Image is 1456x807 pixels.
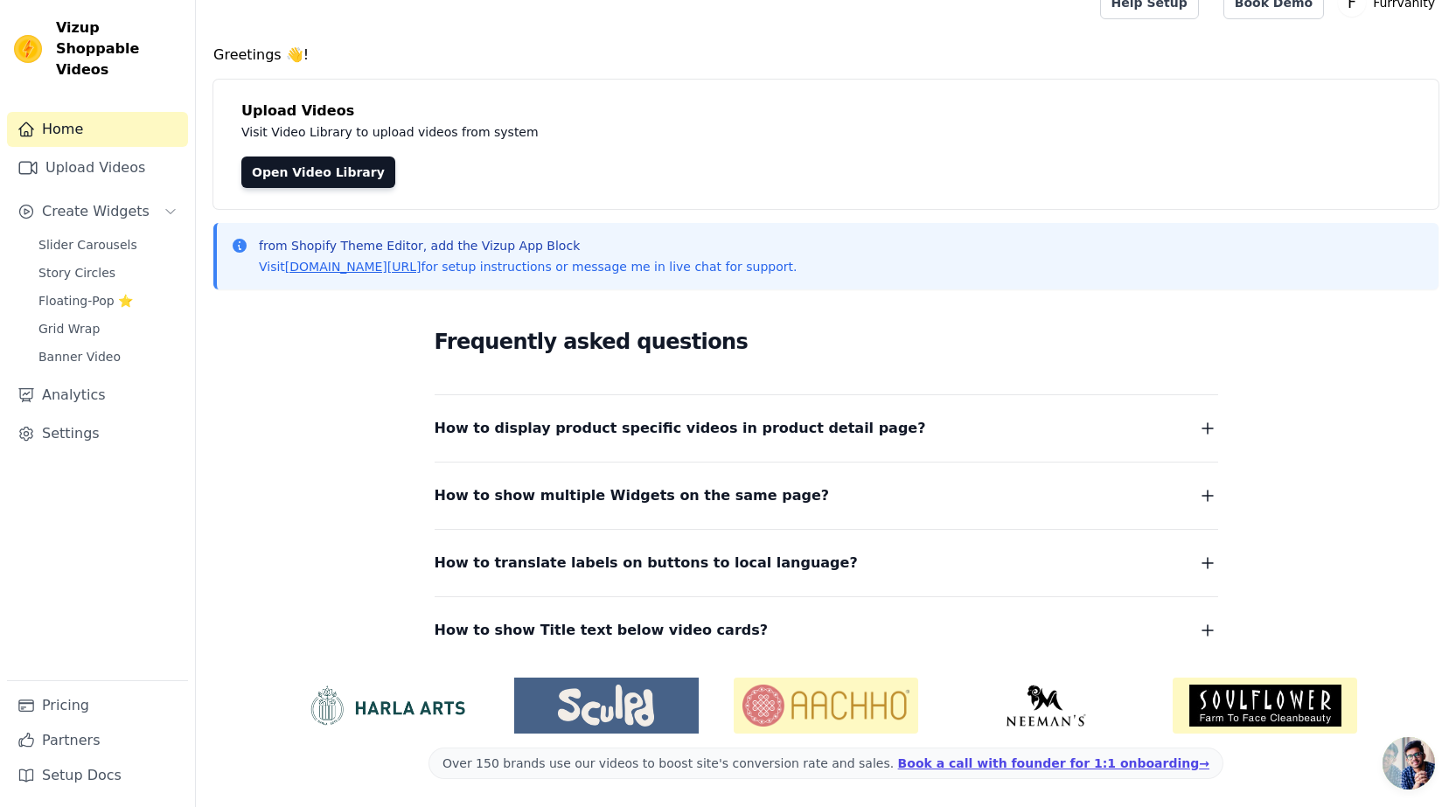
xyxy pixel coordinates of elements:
[514,685,699,727] img: Sculpd US
[56,17,181,80] span: Vizup Shoppable Videos
[435,484,1218,508] button: How to show multiple Widgets on the same page?
[38,292,133,310] span: Floating-Pop ⭐
[1173,678,1357,734] img: Soulflower
[435,551,1218,575] button: How to translate labels on buttons to local language?
[14,35,42,63] img: Vizup
[435,484,830,508] span: How to show multiple Widgets on the same page?
[213,45,1439,66] h4: Greetings 👋!
[42,201,150,222] span: Create Widgets
[7,112,188,147] a: Home
[38,236,137,254] span: Slider Carousels
[28,317,188,341] a: Grid Wrap
[734,678,918,734] img: Aachho
[259,258,797,275] p: Visit for setup instructions or message me in live chat for support.
[38,264,115,282] span: Story Circles
[28,261,188,285] a: Story Circles
[953,685,1138,727] img: Neeman's
[28,233,188,257] a: Slider Carousels
[241,101,1411,122] h4: Upload Videos
[28,344,188,369] a: Banner Video
[7,688,188,723] a: Pricing
[241,157,395,188] a: Open Video Library
[435,416,1218,441] button: How to display product specific videos in product detail page?
[435,618,769,643] span: How to show Title text below video cards?
[28,289,188,313] a: Floating-Pop ⭐
[7,416,188,451] a: Settings
[1383,737,1435,790] div: Open chat
[7,758,188,793] a: Setup Docs
[7,194,188,229] button: Create Widgets
[285,260,421,274] a: [DOMAIN_NAME][URL]
[435,324,1218,359] h2: Frequently asked questions
[38,320,100,337] span: Grid Wrap
[38,348,121,365] span: Banner Video
[7,378,188,413] a: Analytics
[259,237,797,254] p: from Shopify Theme Editor, add the Vizup App Block
[435,416,926,441] span: How to display product specific videos in product detail page?
[7,723,188,758] a: Partners
[7,150,188,185] a: Upload Videos
[898,756,1209,770] a: Book a call with founder for 1:1 onboarding
[435,618,1218,643] button: How to show Title text below video cards?
[295,685,479,727] img: HarlaArts
[435,551,858,575] span: How to translate labels on buttons to local language?
[241,122,1025,143] p: Visit Video Library to upload videos from system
